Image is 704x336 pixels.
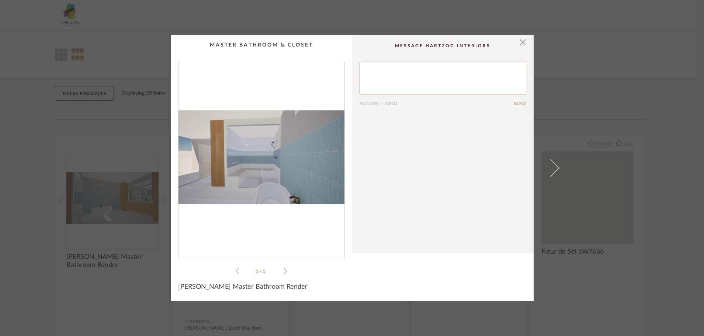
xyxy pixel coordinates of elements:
img: d97b836d-f4ae-443d-9e45-c1168dd30913_1000x1000.jpg [178,62,344,253]
button: Close [516,35,530,50]
div: Return = Send [360,101,514,106]
span: 5 [263,269,267,274]
span: / [260,269,263,274]
div: 2 [178,62,344,253]
span: 3 [256,269,260,274]
button: Send [514,101,526,106]
span: [PERSON_NAME] Master Bathroom Render [178,283,308,291]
